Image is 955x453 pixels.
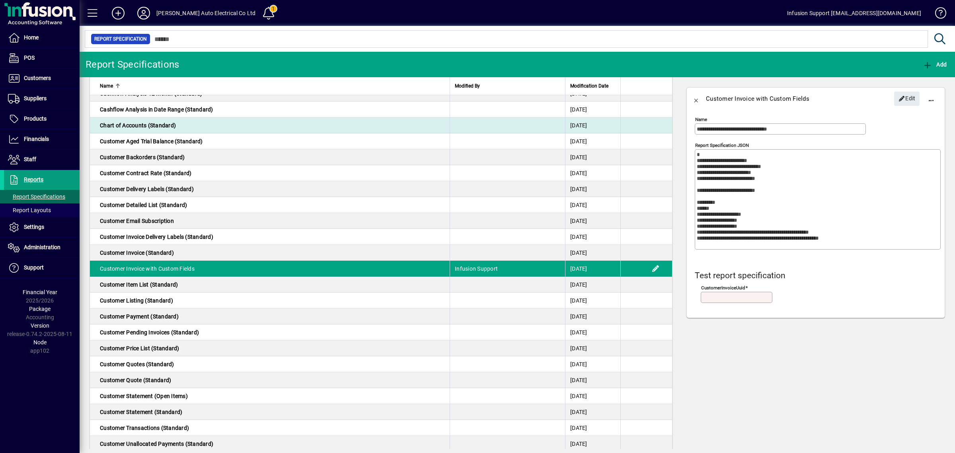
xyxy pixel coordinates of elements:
[570,82,616,90] div: Modification Date
[100,266,195,272] span: Customer Invoice with Custom Fields
[23,289,57,295] span: Financial Year
[565,293,620,309] td: [DATE]
[4,28,80,48] a: Home
[695,117,707,122] mat-label: Name
[94,35,147,43] span: Report Specification
[100,250,174,256] span: Customer Invoice (Standard)
[4,68,80,88] a: Customers
[565,436,620,452] td: [DATE]
[100,138,203,144] span: Customer Aged Trial Balance (Standard)
[4,217,80,237] a: Settings
[565,245,620,261] td: [DATE]
[24,75,51,81] span: Customers
[921,57,949,72] button: Add
[898,92,916,105] span: Edit
[565,229,620,245] td: [DATE]
[100,170,191,176] span: Customer Contract Rate (Standard)
[100,329,199,336] span: Customer Pending Invoices (Standard)
[24,34,39,41] span: Home
[29,306,51,312] span: Package
[4,89,80,109] a: Suppliers
[565,133,620,149] td: [DATE]
[565,181,620,197] td: [DATE]
[4,48,80,68] a: POS
[100,90,202,97] span: Cashflow Analysis 12 Month (Standard)
[100,345,179,351] span: Customer Price List (Standard)
[922,89,941,108] button: More options
[565,213,620,229] td: [DATE]
[24,244,60,250] span: Administration
[701,285,745,291] mat-label: customerInvoiceUuid
[4,203,80,217] a: Report Layouts
[24,95,47,102] span: Suppliers
[565,372,620,388] td: [DATE]
[100,281,178,288] span: Customer Item List (Standard)
[24,224,44,230] span: Settings
[24,156,36,162] span: Staff
[695,143,749,148] mat-label: Report Specification JSON
[706,92,809,105] div: Customer Invoice with Custom Fields
[8,193,65,200] span: Report Specifications
[100,234,213,240] span: Customer Invoice Delivery Labels (Standard)
[24,55,35,61] span: POS
[24,136,49,142] span: Financials
[156,7,255,20] div: [PERSON_NAME] Auto Electrical Co Ltd
[24,115,47,122] span: Products
[687,89,706,108] button: Back
[565,277,620,293] td: [DATE]
[100,218,174,224] span: Customer Email Subscription
[923,61,947,68] span: Add
[100,377,171,383] span: Customer Quote (Standard)
[565,420,620,436] td: [DATE]
[100,154,185,160] span: Customer Backorders (Standard)
[649,262,662,275] button: Edit
[787,7,921,20] div: Infusion Support [EMAIL_ADDRESS][DOMAIN_NAME]
[565,102,620,117] td: [DATE]
[4,150,80,170] a: Staff
[100,202,187,208] span: Customer Detailed List (Standard)
[131,6,156,20] button: Profile
[33,339,47,346] span: Node
[695,271,941,281] h4: Test report specification
[8,207,51,213] span: Report Layouts
[565,324,620,340] td: [DATE]
[100,122,176,129] span: Chart of Accounts (Standard)
[100,82,113,90] span: Name
[565,149,620,165] td: [DATE]
[4,238,80,258] a: Administration
[455,82,480,90] span: Modified By
[894,92,920,106] button: Edit
[565,356,620,372] td: [DATE]
[24,264,44,271] span: Support
[929,2,945,27] a: Knowledge Base
[100,82,445,90] div: Name
[565,404,620,420] td: [DATE]
[100,186,194,192] span: Customer Delivery Labels (Standard)
[86,58,179,71] div: Report Specifications
[565,340,620,356] td: [DATE]
[565,309,620,324] td: [DATE]
[570,82,608,90] span: Modification Date
[100,313,179,320] span: Customer Payment (Standard)
[100,425,189,431] span: Customer Transactions (Standard)
[105,6,131,20] button: Add
[100,361,174,367] span: Customer Quotes (Standard)
[100,393,188,399] span: Customer Statement (Open Items)
[565,197,620,213] td: [DATE]
[100,409,182,415] span: Customer Statement (Standard)
[565,261,620,277] td: [DATE]
[24,176,43,183] span: Reports
[4,109,80,129] a: Products
[100,106,213,113] span: Cashflow Analysis in Date Range (Standard)
[4,190,80,203] a: Report Specifications
[565,165,620,181] td: [DATE]
[565,117,620,133] td: [DATE]
[4,258,80,278] a: Support
[31,322,49,329] span: Version
[455,266,498,272] span: Infusion Support
[100,441,213,447] span: Customer Unallocated Payments (Standard)
[4,129,80,149] a: Financials
[100,297,173,304] span: Customer Listing (Standard)
[565,388,620,404] td: [DATE]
